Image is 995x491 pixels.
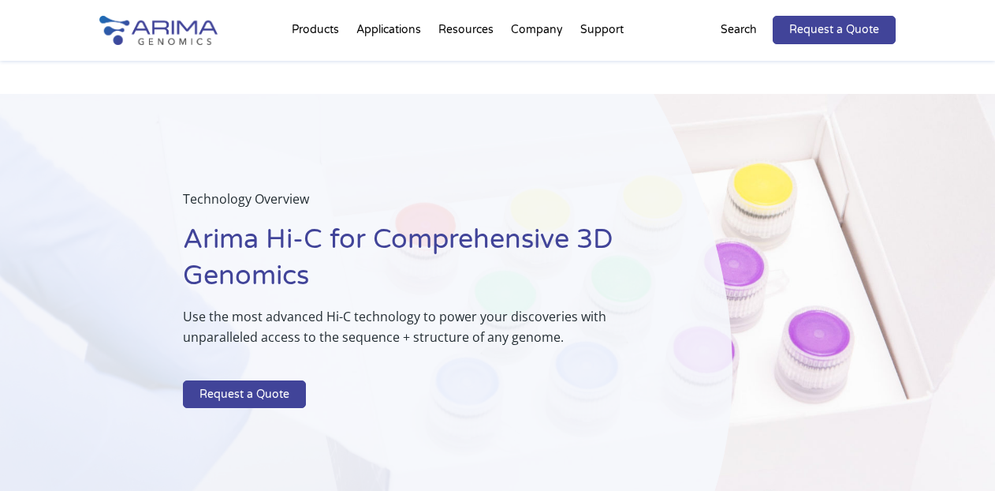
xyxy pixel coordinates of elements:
[183,189,654,222] p: Technology Overview
[99,16,218,45] img: Arima-Genomics-logo
[721,20,757,40] p: Search
[183,222,654,306] h1: Arima Hi-C for Comprehensive 3D Genomics
[183,380,306,409] a: Request a Quote
[183,306,654,360] p: Use the most advanced Hi-C technology to power your discoveries with unparalleled access to the s...
[773,16,896,44] a: Request a Quote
